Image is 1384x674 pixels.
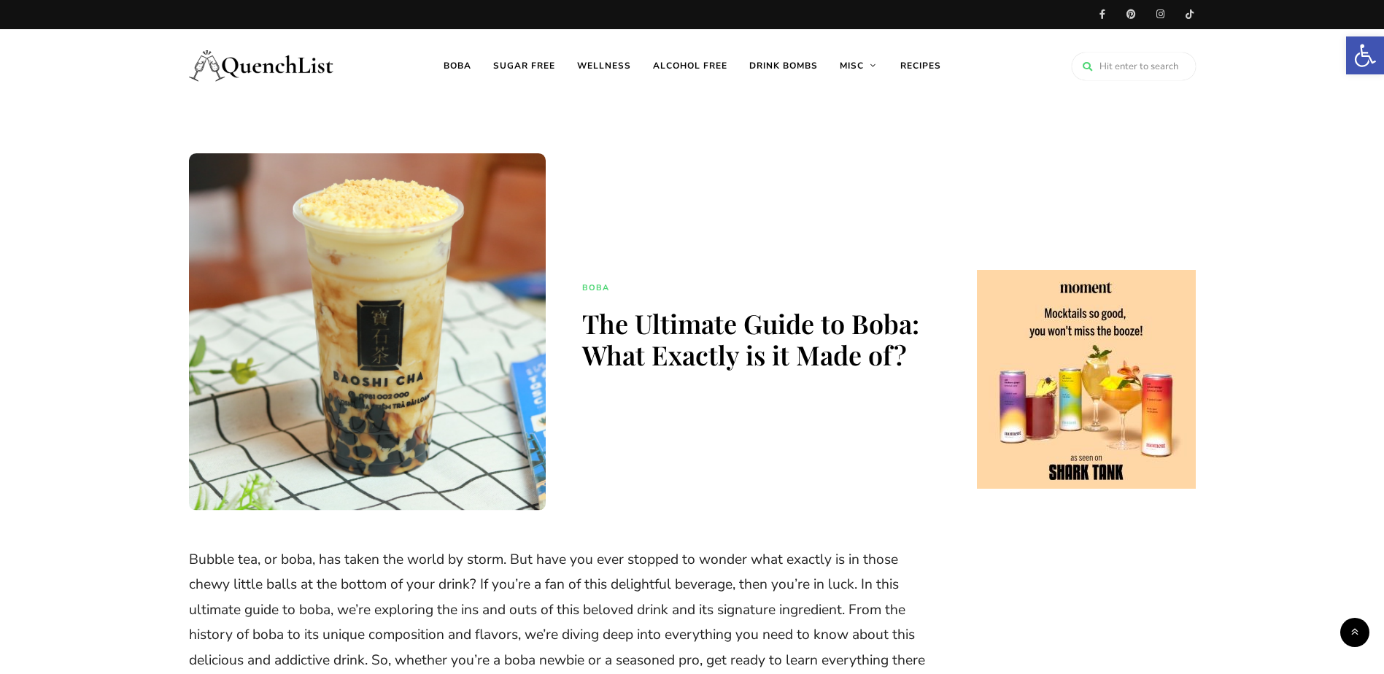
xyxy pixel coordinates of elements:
[189,153,546,511] img: Close-Up Photo of a Plastic Cup with Milk Tea
[977,270,1196,489] img: cshow.php
[829,29,889,102] a: Misc
[189,36,335,95] img: Quench List
[582,282,609,295] a: Boba
[566,29,642,102] a: Wellness
[738,29,829,102] a: Drink Bombs
[1072,53,1196,80] input: Hit enter to search
[642,29,738,102] a: Alcohol free
[582,308,932,371] h1: The Ultimate Guide to Boba: What Exactly is it Made of?
[482,29,566,102] a: Sugar free
[433,29,482,102] a: Boba
[889,29,952,102] a: Recipes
